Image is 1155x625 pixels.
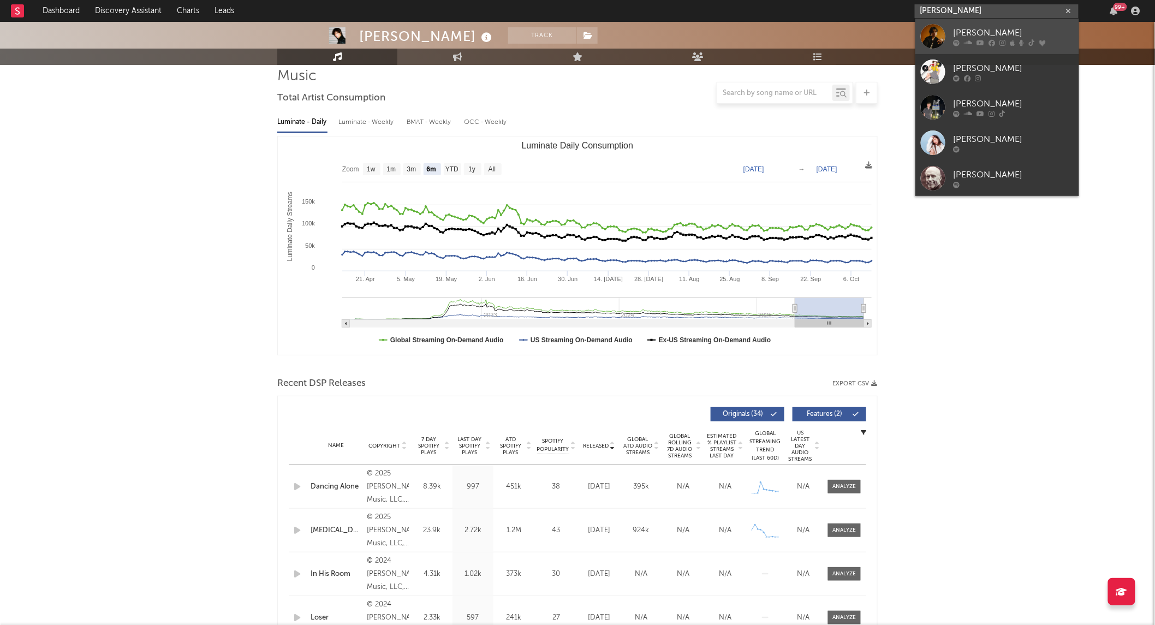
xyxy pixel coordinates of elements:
[455,436,484,456] span: Last Day Spotify Plays
[479,276,495,282] text: 2. Jun
[311,481,361,492] a: Dancing Alone
[665,612,701,623] div: N/A
[359,27,495,45] div: [PERSON_NAME]
[707,569,743,580] div: N/A
[414,481,450,492] div: 8.39k
[367,511,409,550] div: © 2025 [PERSON_NAME] Music, LLC, under an exclusive license to Republic Records a division of UMG...
[302,198,315,205] text: 150k
[455,569,491,580] div: 1.02k
[537,612,575,623] div: 27
[623,612,659,623] div: N/A
[445,166,459,174] text: YTD
[915,19,1079,54] a: [PERSON_NAME]
[707,525,743,536] div: N/A
[801,276,821,282] text: 22. Sep
[581,525,617,536] div: [DATE]
[305,242,315,249] text: 50k
[707,481,743,492] div: N/A
[312,264,315,271] text: 0
[954,26,1074,39] div: [PERSON_NAME]
[665,481,701,492] div: N/A
[954,133,1074,146] div: [PERSON_NAME]
[407,113,453,132] div: BMAT - Weekly
[623,481,659,492] div: 395k
[367,555,409,594] div: © 2024 [PERSON_NAME] Music, LLC, under exclusive license to Republic Records a division of UMG Re...
[558,276,577,282] text: 30. Jun
[749,430,782,462] div: Global Streaming Trend (Last 60D)
[537,481,575,492] div: 38
[517,276,537,282] text: 16. Jun
[581,569,617,580] div: [DATE]
[414,525,450,536] div: 23.9k
[277,113,328,132] div: Luminate - Daily
[679,276,699,282] text: 11. Aug
[414,436,443,456] span: 7 Day Spotify Plays
[787,430,813,462] span: US Latest Day Audio Streams
[915,4,1079,18] input: Search for artists
[455,481,491,492] div: 997
[1114,3,1127,11] div: 99 +
[665,433,695,459] span: Global Rolling 7D Audio Streams
[302,220,315,227] text: 100k
[427,166,436,174] text: 6m
[581,612,617,623] div: [DATE]
[496,436,525,456] span: ATD Spotify Plays
[743,165,764,173] text: [DATE]
[397,276,415,282] text: 5. May
[581,481,617,492] div: [DATE]
[762,276,779,282] text: 8. Sep
[277,70,317,83] span: Music
[915,160,1079,196] a: [PERSON_NAME]
[817,165,837,173] text: [DATE]
[707,433,737,459] span: Estimated % Playlist Streams Last Day
[414,612,450,623] div: 2.33k
[659,336,771,344] text: Ex-US Streaming On-Demand Audio
[954,97,1074,110] div: [PERSON_NAME]
[311,612,361,623] a: Loser
[407,166,416,174] text: 3m
[711,407,784,421] button: Originals(34)
[496,569,532,580] div: 373k
[367,166,376,174] text: 1w
[707,612,743,623] div: N/A
[508,27,576,44] button: Track
[367,467,409,507] div: © 2025 [PERSON_NAME] Music, LLC, under an exclusive license to Republic Records a division of UMG...
[665,569,701,580] div: N/A
[311,525,361,536] div: [MEDICAL_DATA]
[720,276,740,282] text: 25. Aug
[537,525,575,536] div: 43
[787,481,820,492] div: N/A
[665,525,701,536] div: N/A
[277,377,366,390] span: Recent DSP Releases
[843,276,859,282] text: 6. Oct
[387,166,396,174] text: 1m
[436,276,457,282] text: 19. May
[278,136,877,355] svg: Luminate Daily Consumption
[468,166,475,174] text: 1y
[623,436,653,456] span: Global ATD Audio Streams
[787,612,820,623] div: N/A
[356,276,375,282] text: 21. Apr
[793,407,866,421] button: Features(2)
[390,336,504,344] text: Global Streaming On-Demand Audio
[464,113,508,132] div: OCC - Weekly
[496,525,532,536] div: 1.2M
[311,442,361,450] div: Name
[623,569,659,580] div: N/A
[787,525,820,536] div: N/A
[594,276,623,282] text: 14. [DATE]
[531,336,633,344] text: US Streaming On-Demand Audio
[832,380,878,387] button: Export CSV
[522,141,634,150] text: Luminate Daily Consumption
[717,89,832,98] input: Search by song name or URL
[954,62,1074,75] div: [PERSON_NAME]
[311,569,361,580] a: In His Room
[537,437,569,454] span: Spotify Popularity
[915,90,1079,125] a: [PERSON_NAME]
[496,481,532,492] div: 451k
[455,525,491,536] div: 2.72k
[787,569,820,580] div: N/A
